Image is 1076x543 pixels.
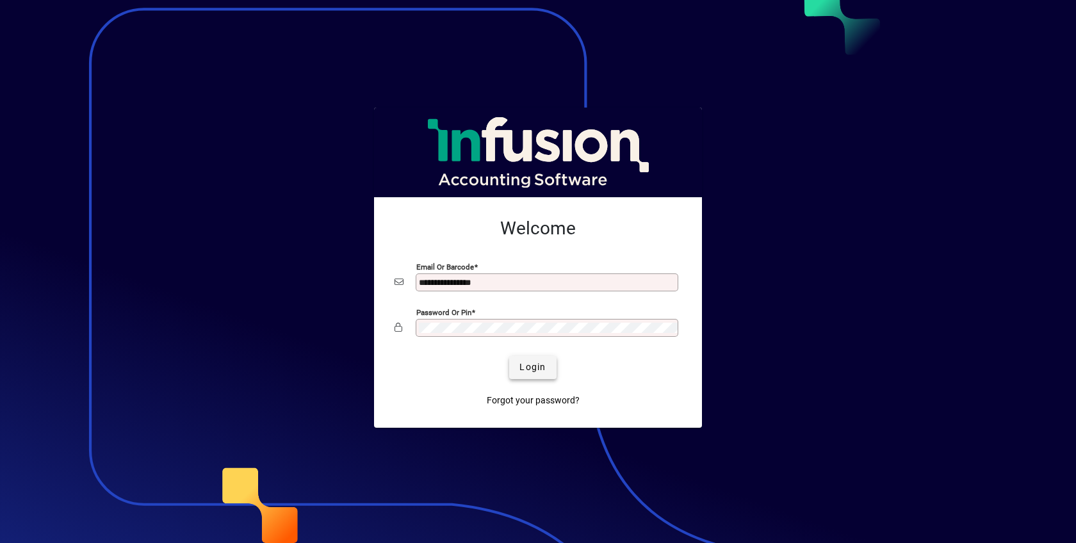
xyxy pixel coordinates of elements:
h2: Welcome [395,218,681,239]
span: Login [519,361,546,374]
a: Forgot your password? [482,389,585,412]
mat-label: Email or Barcode [416,262,474,271]
button: Login [509,356,556,379]
span: Forgot your password? [487,394,580,407]
mat-label: Password or Pin [416,307,471,316]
